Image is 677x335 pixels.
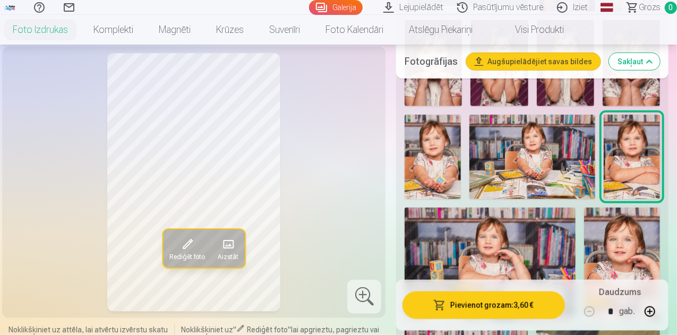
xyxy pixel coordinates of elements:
[163,229,211,268] button: Rediģēt foto
[169,253,205,261] span: Rediģēt foto
[396,15,485,45] a: Atslēgu piekariņi
[639,1,661,14] span: Grozs
[402,291,565,319] button: Pievienot grozam:3,60 €
[181,325,233,334] span: Noklikšķiniet uz
[619,299,635,324] div: gab.
[233,325,236,334] span: "
[313,15,396,45] a: Foto kalendāri
[485,15,577,45] a: Visi produkti
[256,15,313,45] a: Suvenīri
[4,4,16,11] img: /fa1
[146,15,203,45] a: Magnēti
[81,15,146,45] a: Komplekti
[218,253,238,261] span: Aizstāt
[405,54,458,69] h5: Fotogrāfijas
[247,325,288,334] span: Rediģēt foto
[8,324,168,335] span: Noklikšķiniet uz attēla, lai atvērtu izvērstu skatu
[203,15,256,45] a: Krūzes
[211,229,245,268] button: Aizstāt
[665,2,677,14] span: 0
[466,53,601,70] button: Augšupielādējiet savas bildes
[609,53,660,70] button: Sakļaut
[599,286,641,299] h5: Daudzums
[288,325,291,334] span: "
